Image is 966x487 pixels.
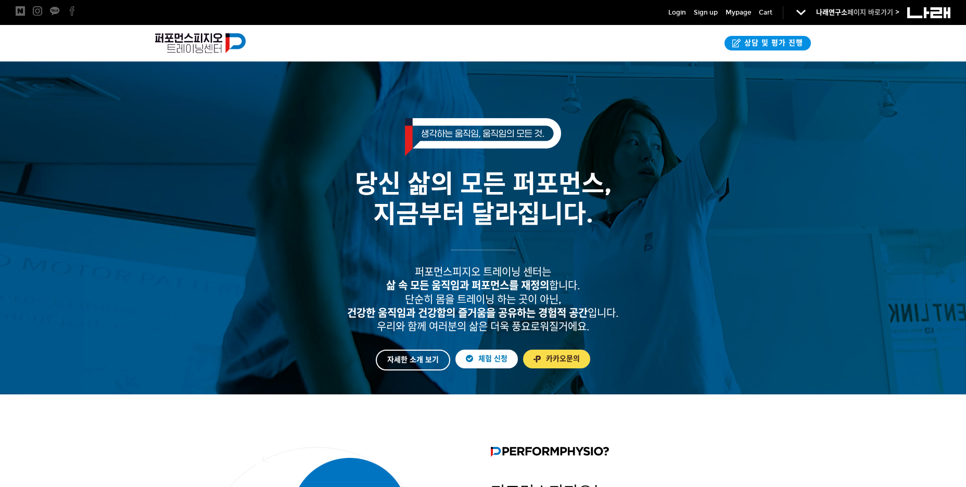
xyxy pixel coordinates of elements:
[347,307,588,319] strong: 건강한 움직임과 건강함의 즐거움을 공유하는 경험적 공간
[816,8,899,17] a: 나래연구소페이지 바로가기 >
[405,293,562,306] span: 단순히 몸을 트레이닝 하는 곳이 아닌,
[347,307,619,319] span: 입니다.
[377,321,590,333] span: 우리와 함께 여러분의 삶은 더욱 풍요로워질거에요.
[455,350,518,368] a: 체험 신청
[726,7,751,18] a: Mypage
[724,36,811,50] a: 상담 및 평가 진행
[668,7,686,18] a: Login
[759,7,772,18] a: Cart
[741,38,803,48] span: 상담 및 평가 진행
[376,350,450,370] a: 자세한 소개 보기
[386,279,549,292] strong: 삶 속 모든 움직임과 퍼포먼스를 재정의
[355,169,612,229] span: 당신 삶의 모든 퍼포먼스, 지금부터 달라집니다.
[415,266,551,278] span: 퍼포먼스피지오 트레이닝 센터는
[816,8,847,17] strong: 나래연구소
[386,279,580,292] span: 합니다.
[405,118,561,156] img: 생각하는 움직임, 움직임의 모든 것.
[523,350,590,368] a: 카카오문의
[694,7,718,18] a: Sign up
[491,447,609,457] img: 퍼포먼스피지오란?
